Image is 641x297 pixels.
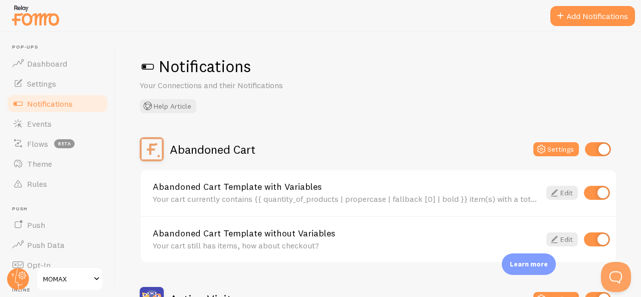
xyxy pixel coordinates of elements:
[170,142,255,157] h2: Abandoned Cart
[533,142,579,156] button: Settings
[27,119,52,129] span: Events
[153,182,540,191] a: Abandoned Cart Template with Variables
[27,240,65,250] span: Push Data
[140,137,164,161] img: Abandoned Cart
[27,79,56,89] span: Settings
[601,262,631,292] iframe: Help Scout Beacon - Open
[27,159,52,169] span: Theme
[6,154,109,174] a: Theme
[6,54,109,74] a: Dashboard
[546,186,578,200] a: Edit
[546,232,578,246] a: Edit
[27,59,67,69] span: Dashboard
[140,99,196,113] button: Help Article
[140,56,617,77] h1: Notifications
[6,134,109,154] a: Flows beta
[43,273,91,285] span: MOMAX
[27,99,73,109] span: Notifications
[11,3,61,28] img: fomo-relay-logo-orange.svg
[6,255,109,275] a: Opt-In
[27,220,45,230] span: Push
[153,241,540,250] div: Your cart still has items, how about checkout?
[6,174,109,194] a: Rules
[36,267,104,291] a: MOMAX
[6,74,109,94] a: Settings
[140,80,380,91] p: Your Connections and their Notifications
[12,44,109,51] span: Pop-ups
[6,215,109,235] a: Push
[54,139,75,148] span: beta
[153,194,540,203] div: Your cart currently contains {{ quantity_of_products | propercase | fallback [0] | bold }} item(s...
[510,259,548,269] p: Learn more
[502,253,556,275] div: Learn more
[6,235,109,255] a: Push Data
[27,260,51,270] span: Opt-In
[27,179,47,189] span: Rules
[6,114,109,134] a: Events
[12,206,109,212] span: Push
[153,229,540,238] a: Abandoned Cart Template without Variables
[6,94,109,114] a: Notifications
[27,139,48,149] span: Flows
